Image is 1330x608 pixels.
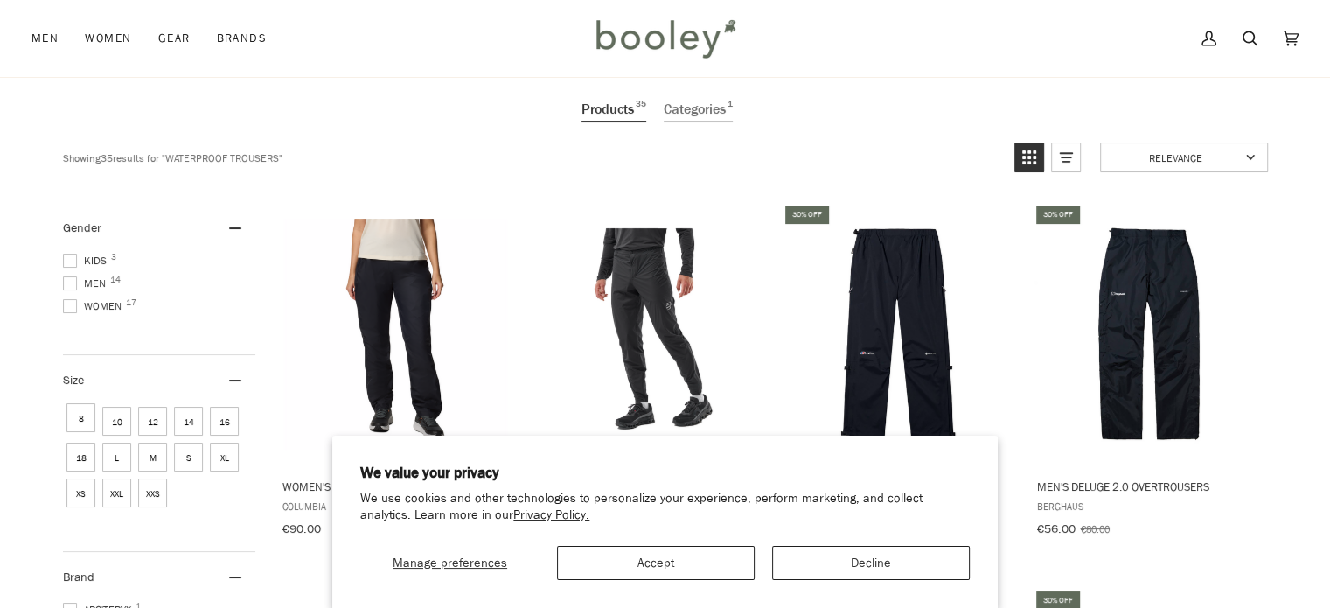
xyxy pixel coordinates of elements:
span: Men [31,30,59,47]
span: 17 [126,298,136,307]
span: €56.00 [1036,521,1075,537]
span: €90.00 [282,521,320,537]
span: Brands [216,30,267,47]
a: View list mode [1051,143,1081,172]
a: View grid mode [1014,143,1044,172]
div: 30% off [1036,206,1080,224]
span: Women [63,298,127,314]
span: Women [85,30,131,47]
span: Men [63,276,111,291]
h2: We value your privacy [360,464,970,483]
a: Sort options [1100,143,1268,172]
span: 14 [110,276,121,284]
button: Decline [772,546,970,580]
a: View Products Tab [581,97,645,122]
span: Size: XXS [138,479,167,507]
span: 1 [727,97,732,121]
button: Accept [557,546,755,580]
a: Privacy Policy. [513,507,589,523]
a: Unisex Hurricane Waterproof 10/10 Pants 2.0 [531,203,762,558]
span: Size [63,372,84,388]
span: Size: 10 [102,407,131,436]
img: Berghaus Men's Paclite Overtrousers - Booley Galway [782,218,1013,450]
span: Men's Deluge 2.0 Overtrousers [1036,479,1263,494]
span: Men's Paclite Overtrousers [784,479,1011,494]
button: Manage preferences [360,546,540,580]
span: Relevance [1111,150,1240,164]
span: Size: L [102,443,131,472]
span: Size: XXL [102,479,131,507]
span: Brand [63,569,94,585]
div: 30% off [784,206,828,224]
span: Berghaus [1036,499,1263,514]
img: Columbia Women's Pouring Adventure III Pant Black - Booley Galway [279,218,511,450]
img: Booley [588,13,742,64]
p: We use cookies and other technologies to personalize your experience, perform marketing, and coll... [360,491,970,524]
span: Size: 16 [210,407,239,436]
span: Size: 14 [174,407,203,436]
a: View Categories Tab [663,97,732,122]
span: €80.00 [1080,521,1109,536]
span: Berghaus [784,499,1011,514]
span: Size: S [174,443,203,472]
span: Gear [158,30,191,47]
div: Showing results for " " [63,143,1001,172]
a: Women's Pouring Adventure III Pant [279,203,511,542]
img: COMPRESSPORT Unisex Hurricane Waterproof 10/10 Pants 2.0 Black - Booley Galway [531,218,762,450]
a: Men's Paclite Overtrousers [782,203,1013,542]
img: Berghaus Men's Deluge 2.0 Overtrousers - Booley Galway [1034,218,1265,450]
span: Size: 18 [66,443,95,472]
span: Manage preferences [393,555,507,571]
span: 3 [111,253,116,262]
a: Men's Deluge 2.0 Overtrousers [1034,203,1265,542]
b: 35 [101,150,113,164]
span: Women's Pouring Adventure III Pant [282,479,508,494]
span: Columbia [282,499,508,514]
span: Kids [63,253,112,269]
span: Size: 8 [66,403,95,432]
span: 35 [635,97,645,121]
span: Size: 12 [138,407,167,436]
span: Gender [63,220,101,236]
span: Size: XL [210,443,239,472]
span: Size: M [138,443,167,472]
span: Size: XS [66,479,95,507]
